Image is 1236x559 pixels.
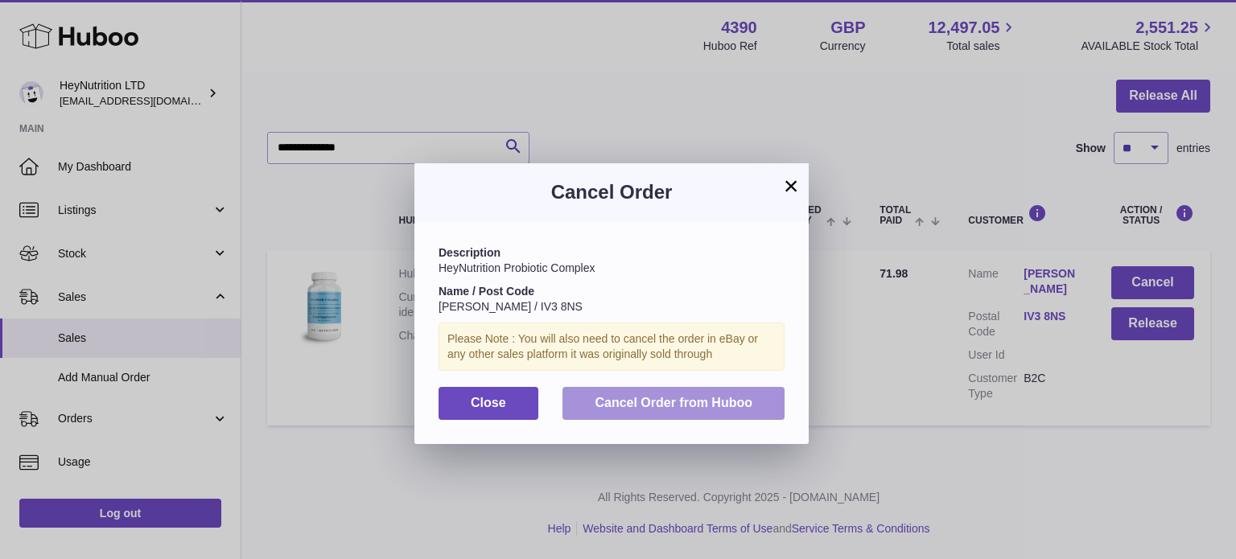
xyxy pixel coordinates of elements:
h3: Cancel Order [439,179,785,205]
strong: Description [439,246,501,259]
button: Cancel Order from Huboo [562,387,785,420]
div: Please Note : You will also need to cancel the order in eBay or any other sales platform it was o... [439,323,785,371]
button: × [781,176,801,195]
span: Cancel Order from Huboo [595,396,752,409]
span: HeyNutrition Probiotic Complex [439,261,595,274]
button: Close [439,387,538,420]
span: [PERSON_NAME] / IV3 8NS [439,300,583,313]
strong: Name / Post Code [439,285,534,298]
span: Close [471,396,506,409]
